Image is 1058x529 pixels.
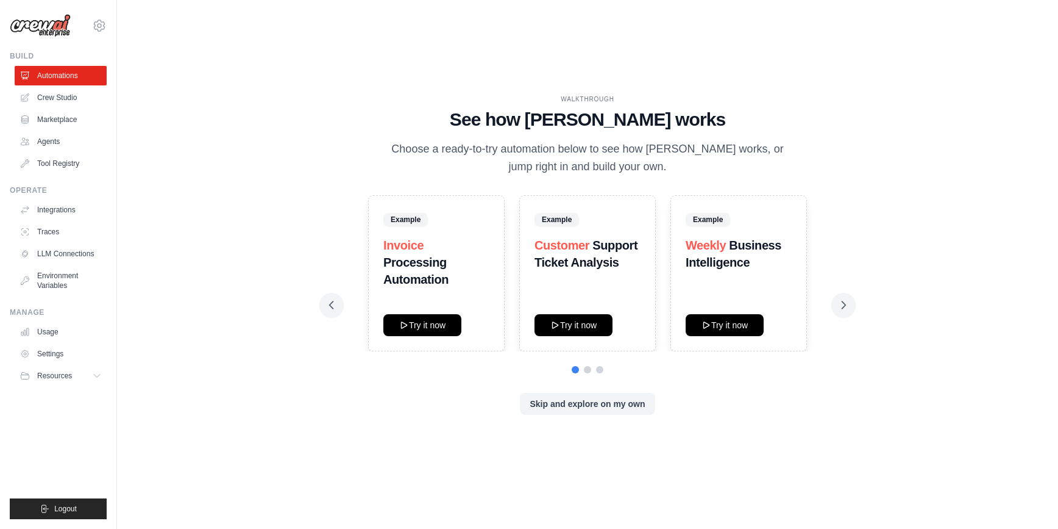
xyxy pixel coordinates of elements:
strong: Processing Automation [383,256,449,286]
button: Skip and explore on my own [520,393,655,415]
strong: Business Intelligence [686,239,781,269]
p: Choose a ready-to-try automation below to see how [PERSON_NAME] works, or jump right in and build... [383,140,792,176]
span: Logout [54,504,77,514]
span: Example [383,213,428,226]
span: Example [686,213,730,226]
a: Marketplace [15,110,107,129]
div: Operate [10,185,107,195]
button: Logout [10,498,107,519]
a: Traces [15,222,107,242]
div: Build [10,51,107,61]
span: Resources [37,371,72,381]
a: Usage [15,322,107,342]
span: Invoice [383,239,424,252]
a: Tool Registry [15,154,107,173]
button: Try it now [534,314,612,336]
a: Crew Studio [15,88,107,107]
div: Manage [10,308,107,317]
a: Environment Variables [15,266,107,295]
button: Try it now [383,314,461,336]
span: Weekly [686,239,726,252]
img: Logo [10,14,71,37]
a: Agents [15,132,107,151]
a: Integrations [15,200,107,220]
h1: See how [PERSON_NAME] works [329,109,846,131]
button: Try it now [686,314,764,336]
a: Settings [15,344,107,364]
div: WALKTHROUGH [329,95,846,104]
span: Example [534,213,579,226]
a: LLM Connections [15,244,107,264]
a: Automations [15,66,107,85]
span: Customer [534,239,589,252]
button: Resources [15,366,107,386]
